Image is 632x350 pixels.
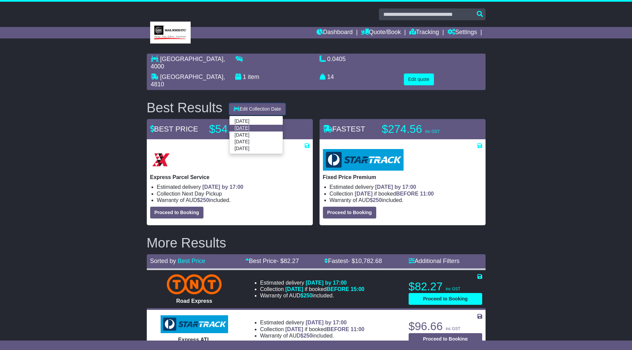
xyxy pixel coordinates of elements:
[330,197,482,203] li: Warranty of AUD included.
[151,56,225,70] span: , 4000
[245,258,299,264] a: Best Price- $82.27
[355,191,373,197] span: [DATE]
[375,184,416,190] span: [DATE] by 17:00
[324,258,382,264] a: Fastest- $10,782.68
[229,125,283,132] a: [DATE]
[327,326,349,332] span: BEFORE
[248,74,259,80] span: item
[323,149,404,171] img: StarTrack: Fixed Price Premium
[409,27,439,38] a: Tracking
[382,122,466,136] p: $274.56
[200,197,209,203] span: 250
[260,332,364,339] li: Warranty of AUD included.
[260,292,364,299] li: Warranty of AUD included.
[327,56,346,62] span: 0.0405
[306,320,347,325] span: [DATE] by 17:00
[157,184,309,190] li: Estimated delivery
[323,207,376,218] button: Proceed to Booking
[150,149,172,171] img: Border Express: Express Parcel Service
[260,280,364,286] li: Estimated delivery
[147,235,486,250] h2: More Results
[330,191,482,197] li: Collection
[160,56,223,62] span: [GEOGRAPHIC_DATA]
[446,287,460,291] span: inc GST
[285,286,364,292] span: if booked
[317,27,353,38] a: Dashboard
[351,326,364,332] span: 11:00
[229,145,283,152] a: [DATE]
[229,139,283,145] a: [DATE]
[300,333,312,339] span: $
[197,197,209,203] span: $
[229,132,283,138] a: [DATE]
[370,197,382,203] span: $
[355,191,434,197] span: if booked
[167,274,222,294] img: TNT Domestic: Road Express
[150,125,198,133] span: BEST PRICE
[409,320,482,333] p: $96.66
[209,122,294,136] p: $54.42
[160,74,223,80] span: [GEOGRAPHIC_DATA]
[157,197,309,203] li: Warranty of AUD included.
[284,258,299,264] span: 82.27
[150,258,176,264] span: Sorted by
[348,258,382,264] span: - $
[178,258,205,264] a: Best Price
[260,326,364,332] li: Collection
[409,258,460,264] a: Additional Filters
[229,118,283,124] a: [DATE]
[150,207,203,218] button: Proceed to Booking
[260,286,364,292] li: Collection
[447,27,477,38] a: Settings
[150,22,191,43] img: MBE Brisbane CBD
[178,337,211,343] span: Express ATL
[157,191,309,197] li: Collection
[409,333,482,345] button: Proceed to Booking
[446,326,460,331] span: inc GST
[229,103,285,115] button: Edit Collection Date
[143,100,226,115] div: Best Results
[323,174,482,180] p: Fixed Price Premium
[355,258,382,264] span: 10,782.68
[303,333,312,339] span: 250
[373,197,382,203] span: 250
[303,293,312,298] span: 250
[260,319,364,326] li: Estimated delivery
[285,286,303,292] span: [DATE]
[306,280,347,286] span: [DATE] by 17:00
[404,74,434,85] button: Edit quote
[300,293,312,298] span: $
[425,129,440,134] span: inc GST
[150,174,309,180] p: Express Parcel Service
[243,74,246,80] span: 1
[327,286,349,292] span: BEFORE
[176,298,212,304] span: Road Express
[330,184,482,190] li: Estimated delivery
[361,27,401,38] a: Quote/Book
[420,191,434,197] span: 11:00
[161,315,228,333] img: StarTrack: Express ATL
[202,184,244,190] span: [DATE] by 17:00
[409,280,482,293] p: $82.27
[323,125,365,133] span: FASTEST
[285,326,364,332] span: if booked
[277,258,299,264] span: - $
[327,74,334,80] span: 14
[409,293,482,305] button: Proceed to Booking
[285,326,303,332] span: [DATE]
[151,74,225,88] span: , 4810
[351,286,364,292] span: 15:00
[396,191,419,197] span: BEFORE
[182,191,222,197] span: Next Day Pickup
